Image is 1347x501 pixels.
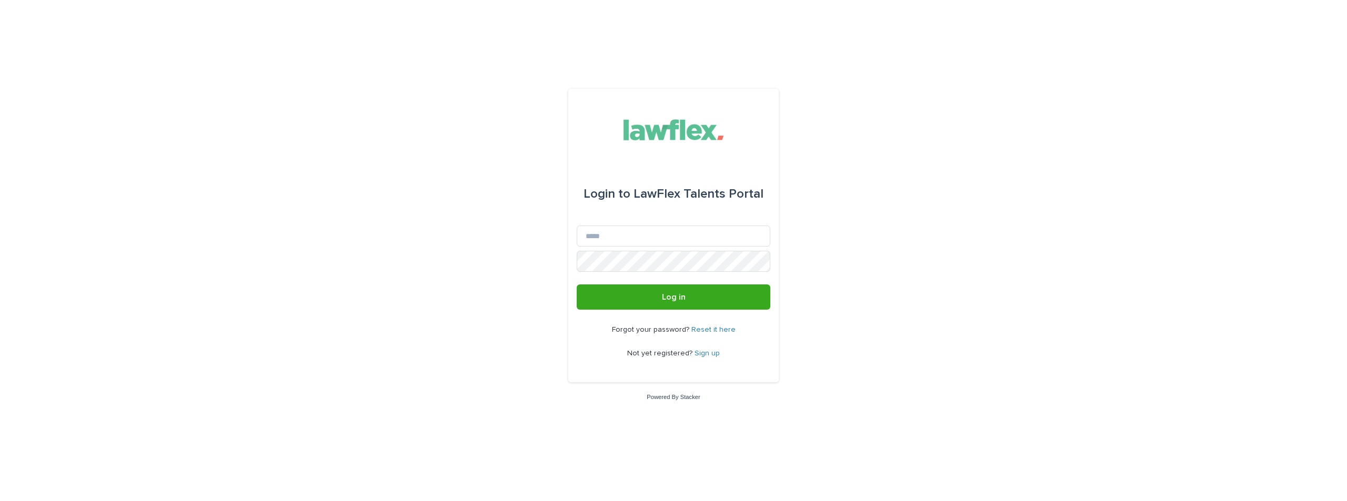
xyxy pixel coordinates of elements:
button: Log in [577,284,770,310]
span: Forgot your password? [612,326,691,333]
a: Sign up [695,350,720,357]
span: Login to [584,188,630,200]
img: Gnvw4qrBSHOAfo8VMhG6 [615,114,733,146]
a: Reset it here [691,326,736,333]
span: Not yet registered? [627,350,695,357]
div: LawFlex Talents Portal [584,179,763,209]
span: Log in [662,293,686,301]
a: Powered By Stacker [647,394,700,400]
